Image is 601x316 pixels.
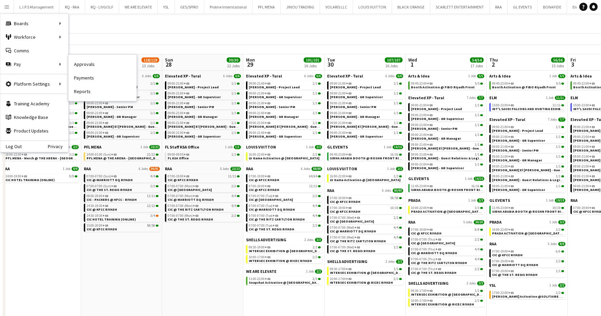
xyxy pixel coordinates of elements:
span: 09:00-21:00 [492,135,514,139]
span: +03 [589,81,595,86]
button: VOLARIS LLC [320,0,353,14]
a: 09:00-21:00+031/1[PERSON_NAME] - GR Manager [87,111,158,119]
div: Arts & Idea1 Job5/509:45-22:00+035/5Booth Activation @ FIBO Riyadh Front [408,73,484,95]
span: +03 [265,91,270,95]
span: +03 [427,142,433,147]
a: 09:00-21:00+031/1[PERSON_NAME] El [PERSON_NAME] - Guest Relations Manager [411,142,483,150]
span: 09:45-22:00 [411,82,433,85]
span: 1/1 [150,121,155,125]
span: 09:00-21:00 [411,113,433,117]
span: +03 [184,101,189,105]
span: Serina El Kaissi - Guest Relations Manager [168,124,271,129]
span: Youssef Khiari - GR Supervisor [249,134,302,139]
span: 5/5 [556,82,561,85]
span: Serina El Kaissi - Guest Relations Manager [87,124,190,129]
span: 7 Jobs [467,96,476,100]
span: Aysel Ahmadova - Project Lead [330,85,381,89]
span: 22/22 [149,145,160,149]
a: 09:45-22:00+035/5Booth Activation @ FIBO Riyadh Front [411,81,483,89]
span: 1/1 [475,104,480,107]
a: Comms [0,44,68,57]
span: +03 [346,130,352,135]
span: 7/7 [477,96,484,100]
span: 7 Jobs [548,118,557,122]
span: 6 Jobs [386,74,395,78]
a: Elevated XP - Tural6 Jobs6/6 [165,73,241,78]
div: Elevated XP - Tural6 Jobs6/609:00-21:00+031/1[PERSON_NAME] - Project Lead09:00-21:00+031/1[PERSON... [246,73,322,144]
span: Arts & Idea [489,73,511,78]
span: 09:00-21:00 [330,102,352,105]
a: Product Updates [0,124,68,138]
span: Youssef Khiari - GR Supervisor [87,134,139,139]
span: +03 [265,130,270,135]
div: Elevated XP - Tural6 Jobs6/609:00-21:00+031/1[PERSON_NAME] - Project Lead09:00-21:00+031/1[PERSON... [327,73,403,144]
span: 6/6 [315,74,322,78]
span: Arts & Idea [408,73,430,78]
a: Elevated XP - Tural6 Jobs6/6 [246,73,322,78]
a: 09:00-21:00+031/1[PERSON_NAME] - GR Manager [330,111,402,119]
button: PFL MENA [252,0,281,14]
button: GL EVENTS [508,0,538,14]
button: BLACK ORANGE [392,0,430,14]
span: 1/1 [231,131,236,135]
span: 09:00-21:00 [168,102,189,105]
span: 1/1 [394,111,398,115]
a: 15:00-23:00+0311/11INT'L SAUDI FALCONS AND HUNTING EXHIBITION '25 @ [GEOGRAPHIC_DATA] - [GEOGRAPH... [492,103,564,111]
span: 1/1 [556,145,561,148]
span: Diana Fazlitdinova - Senior PM [492,148,539,153]
span: 09:00-21:00 [87,131,108,135]
span: 09:00-21:00 [573,135,595,139]
span: 09:00-21:00 [249,92,270,95]
a: Elevated XP - Tural7 Jobs7/7 [489,117,565,122]
span: 5/5 [477,74,484,78]
a: 09:00-21:00+031/1[PERSON_NAME] - Senior PM [330,101,402,109]
button: YSL [158,0,175,14]
span: Booth Activation @ FIBO Riyadh Front [411,85,475,89]
a: LOUIS VUITTON1 Job2/2 [246,144,322,150]
span: 1/1 [234,145,241,149]
a: 09:00-21:00+031/1[PERSON_NAME] - Senior PM [87,101,158,109]
button: L.I.P.S Management [14,0,59,14]
a: 09:00-21:00+031/1[PERSON_NAME] - Project Lead [249,81,321,89]
span: 1/1 [475,113,480,117]
span: +03 [589,103,595,107]
span: +03 [508,81,514,86]
span: 1 Job [140,145,148,149]
a: 09:45-23:00+0316/16SIRHA ARABIA BOOTH @ ROSHN FRONT RIYADH [330,152,402,160]
span: 6 Jobs [223,74,232,78]
span: Elevated XP - Tural [165,73,201,78]
span: 09:00-09:05 [168,153,189,156]
a: 09:45-22:00+035/5Booth Activation @ FIBO Riyadh Front [492,81,564,89]
a: 09:00-21:00+031/1[PERSON_NAME] El [PERSON_NAME] - Guest Relations Manager [249,121,321,128]
span: 1/1 [231,153,236,156]
span: 15:00-23:00 [573,104,595,107]
span: 09:00-21:00 [330,131,352,135]
span: Basim Aqil - GR Supervisor [330,95,383,99]
span: Basim Aqil - GR Supervisor [87,95,139,99]
span: 1/1 [313,121,317,125]
span: +03 [427,113,433,117]
span: Aysel Ahmadova - Project Lead [249,85,300,89]
button: JINOU TRADING [281,0,320,14]
span: 09:00-21:00 [573,125,595,129]
span: +03 [102,111,108,115]
span: 2/2 [69,153,74,156]
span: 5/5 [475,82,480,85]
a: Arts & Idea1 Job5/5 [408,73,484,78]
div: Arts & Idea1 Job5/509:45-22:00+035/5Booth Activation @ FIBO Riyadh Front [489,73,565,95]
a: 14:00-01:00 (Sun)+0322/22PFL MENA @ THE ARENA - [GEOGRAPHIC_DATA] [87,152,158,160]
a: 09:00-21:00+031/1[PERSON_NAME] - Project Lead [168,81,240,89]
a: GL EVENTS1 Job16/16 [327,144,403,150]
span: 11/11 [552,104,561,107]
a: 09:00-21:00+031/1[PERSON_NAME] - GR Supervisor [330,130,402,138]
a: FL Staff KSA Office1 Job1/1 [165,144,241,150]
a: 09:00-21:00+031/1[PERSON_NAME] - Senior PM [492,144,564,152]
span: Serina El Kaissi - Guest Relations Manager [330,124,433,129]
div: GL EVENTS1 Job16/1609:45-23:00+0316/16SIRHA ARABIA BOOTH @ ROSHN FRONT RIYADH [327,144,403,166]
span: Aysel Ahmadova - Project Lead [168,85,219,89]
span: 6/6 [234,74,241,78]
span: 1 Job [468,74,476,78]
span: 09:00-21:00 [492,145,514,148]
span: +03 [184,152,189,157]
a: 09:00-21:00+031/1[PERSON_NAME] - GR Supervisor [168,130,240,138]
